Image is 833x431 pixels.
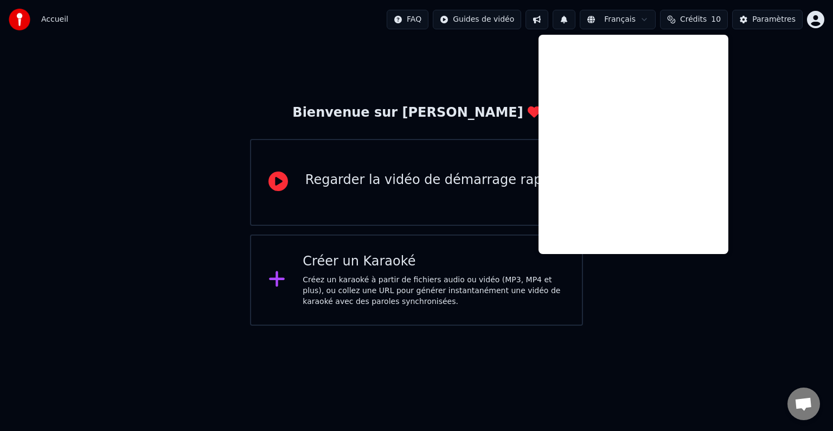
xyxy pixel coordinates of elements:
[732,10,803,29] button: Paramètres
[660,10,728,29] button: Crédits10
[303,275,565,307] div: Créez un karaoké à partir de fichiers audio ou vidéo (MP3, MP4 et plus), ou collez une URL pour g...
[41,14,68,25] span: Accueil
[433,10,521,29] button: Guides de vidéo
[680,14,707,25] span: Crédits
[41,14,68,25] nav: breadcrumb
[303,253,565,270] div: Créer un Karaoké
[387,10,428,29] button: FAQ
[711,14,721,25] span: 10
[292,104,540,122] div: Bienvenue sur [PERSON_NAME]
[305,172,562,189] div: Regarder la vidéo de démarrage rapide
[752,14,796,25] div: Paramètres
[787,388,820,420] a: Ouvrir le chat
[9,9,30,30] img: youka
